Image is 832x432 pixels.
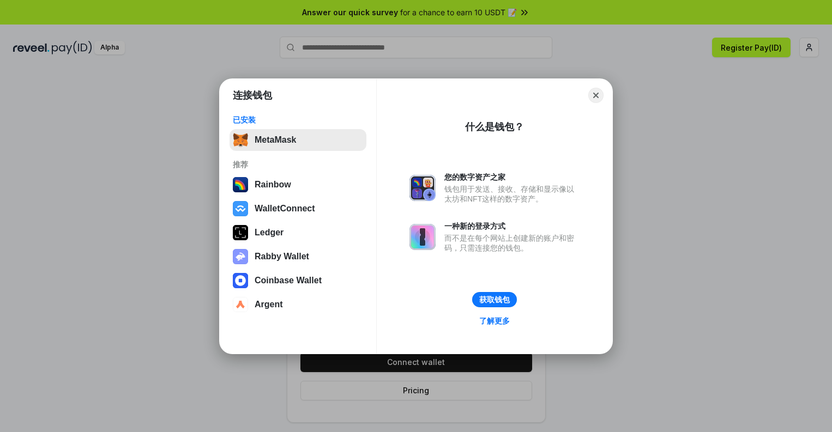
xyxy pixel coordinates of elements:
button: Rainbow [230,174,366,196]
button: MetaMask [230,129,366,151]
img: svg+xml,%3Csvg%20width%3D%2228%22%20height%3D%2228%22%20viewBox%3D%220%200%2028%2028%22%20fill%3D... [233,273,248,288]
div: 什么是钱包？ [465,120,524,133]
button: Coinbase Wallet [230,270,366,291]
button: Close [588,88,604,103]
img: svg+xml,%3Csvg%20width%3D%2228%22%20height%3D%2228%22%20viewBox%3D%220%200%2028%2028%22%20fill%3D... [233,201,248,216]
img: svg+xml,%3Csvg%20xmlns%3D%22http%3A%2F%2Fwww.w3.org%2F2000%2Fsvg%22%20fill%3D%22none%22%20viewBox... [409,175,436,201]
div: Argent [255,300,283,309]
img: svg+xml,%3Csvg%20xmlns%3D%22http%3A%2F%2Fwww.w3.org%2F2000%2Fsvg%22%20fill%3D%22none%22%20viewBox... [409,224,436,250]
div: 一种新的登录方式 [444,221,580,231]
div: Rabby Wallet [255,252,309,261]
img: svg+xml,%3Csvg%20fill%3D%22none%22%20height%3D%2233%22%20viewBox%3D%220%200%2035%2033%22%20width%... [233,132,248,148]
div: 而不是在每个网站上创建新的账户和密码，只需连接您的钱包。 [444,233,580,253]
div: 了解更多 [479,316,510,326]
div: 获取钱包 [479,295,510,305]
img: svg+xml,%3Csvg%20xmlns%3D%22http%3A%2F%2Fwww.w3.org%2F2000%2Fsvg%22%20fill%3D%22none%22%20viewBox... [233,249,248,264]
div: Ledger [255,228,284,238]
img: svg+xml,%3Csvg%20xmlns%3D%22http%3A%2F%2Fwww.w3.org%2F2000%2Fsvg%22%20width%3D%2228%22%20height%3... [233,225,248,240]
div: 推荐 [233,160,363,169]
div: Rainbow [255,180,291,190]
div: WalletConnect [255,204,315,214]
img: svg+xml,%3Csvg%20width%3D%2228%22%20height%3D%2228%22%20viewBox%3D%220%200%2028%2028%22%20fill%3D... [233,297,248,312]
button: Argent [230,294,366,315]
div: 您的数字资产之家 [444,172,580,182]
div: MetaMask [255,135,296,145]
div: 已安装 [233,115,363,125]
button: Rabby Wallet [230,246,366,267]
button: WalletConnect [230,198,366,220]
div: Coinbase Wallet [255,276,322,285]
h1: 连接钱包 [233,89,272,102]
button: 获取钱包 [472,292,517,307]
div: 钱包用于发送、接收、存储和显示像以太坊和NFT这样的数字资产。 [444,184,580,204]
img: svg+xml,%3Csvg%20width%3D%22120%22%20height%3D%22120%22%20viewBox%3D%220%200%20120%20120%22%20fil... [233,177,248,192]
button: Ledger [230,222,366,244]
a: 了解更多 [473,314,516,328]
